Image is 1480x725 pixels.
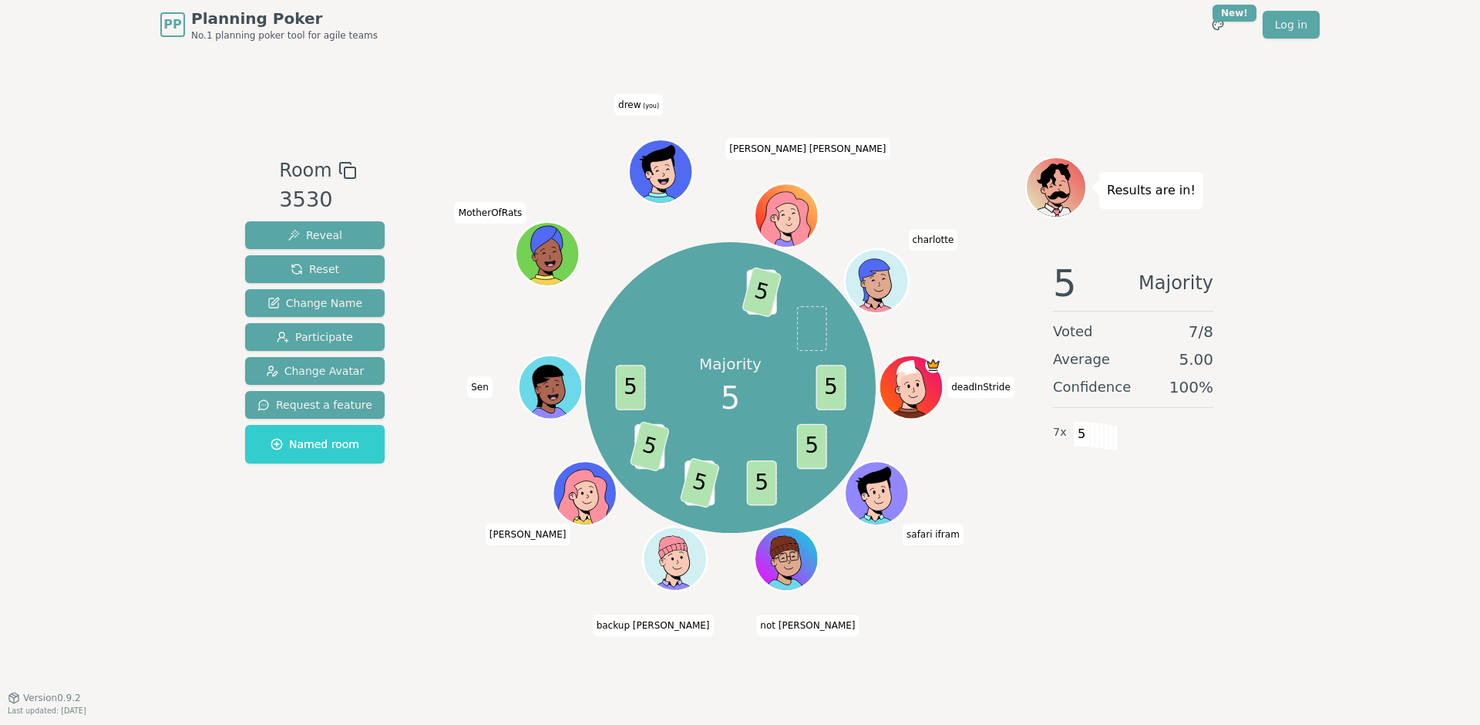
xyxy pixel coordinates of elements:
button: Named room [245,425,385,464]
span: Click to change your name [486,524,570,545]
a: Log in [1263,11,1320,39]
button: Click to change your avatar [631,141,691,201]
button: New! [1204,11,1232,39]
button: Participate [245,323,385,351]
span: Participate [277,329,353,345]
span: 5 [746,460,776,505]
div: 3530 [279,184,356,216]
span: Version 0.9.2 [23,692,81,704]
button: Version0.9.2 [8,692,81,704]
span: Click to change your name [593,615,714,636]
span: Click to change your name [947,376,1014,398]
span: 5.00 [1179,349,1213,370]
span: deadInStride is the host [925,357,941,373]
span: Change Name [267,295,362,311]
span: 5 [615,365,645,410]
span: (you) [641,103,660,110]
span: Majority [1139,265,1213,302]
span: 5 [796,423,826,469]
button: Request a feature [245,391,385,419]
span: Named room [271,437,359,452]
span: Click to change your name [908,229,957,251]
span: Request a feature [257,397,372,413]
span: Reveal [288,228,342,243]
span: 5 [679,457,720,508]
span: Click to change your name [455,202,526,224]
span: 7 / 8 [1189,321,1213,342]
span: No.1 planning poker tool for agile teams [191,29,378,42]
span: 5 [1073,421,1091,447]
span: PP [163,15,181,34]
span: 5 [1053,265,1077,302]
span: Confidence [1053,376,1131,398]
button: Reveal [245,221,385,249]
span: Click to change your name [756,615,859,636]
a: PPPlanning PokerNo.1 planning poker tool for agile teams [160,8,378,42]
p: Results are in! [1107,180,1196,201]
span: Click to change your name [725,138,890,160]
span: 100 % [1169,376,1213,398]
span: Room [279,157,331,184]
span: Voted [1053,321,1093,342]
button: Reset [245,255,385,283]
span: Change Avatar [266,363,365,379]
span: 5 [629,420,670,472]
span: Planning Poker [191,8,378,29]
p: Majority [699,353,762,375]
span: Reset [291,261,339,277]
span: Click to change your name [614,94,663,116]
span: Click to change your name [467,376,493,398]
span: Last updated: [DATE] [8,706,86,715]
div: New! [1213,5,1256,22]
span: 7 x [1053,424,1067,441]
span: Click to change your name [903,524,964,545]
button: Change Name [245,289,385,317]
span: 5 [741,266,782,318]
span: 5 [816,365,846,410]
button: Change Avatar [245,357,385,385]
span: Average [1053,349,1110,370]
span: 5 [721,375,740,421]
